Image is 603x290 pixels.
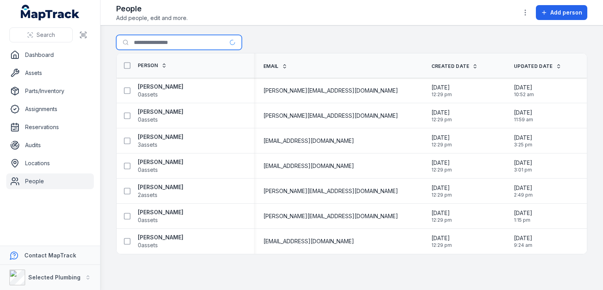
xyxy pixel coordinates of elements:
span: [PERSON_NAME][EMAIL_ADDRESS][DOMAIN_NAME] [263,112,398,120]
h2: People [116,3,188,14]
time: 1/14/2025, 12:29:42 PM [431,134,452,148]
span: 0 assets [138,241,158,249]
a: Reservations [6,119,94,135]
span: 12:29 pm [431,117,452,123]
a: [PERSON_NAME]0assets [138,208,183,224]
span: 12:29 pm [431,242,452,248]
a: Dashboard [6,47,94,63]
span: Updated Date [514,63,553,69]
strong: [PERSON_NAME] [138,183,183,191]
a: Locations [6,155,94,171]
span: [PERSON_NAME][EMAIL_ADDRESS][DOMAIN_NAME] [263,187,398,195]
button: Search [9,27,73,42]
span: Created Date [431,63,470,69]
a: Audits [6,137,94,153]
time: 1/14/2025, 12:29:42 PM [431,184,452,198]
span: 0 assets [138,91,158,98]
time: 9/17/2025, 3:01:46 PM [514,159,532,173]
time: 8/18/2025, 1:15:48 PM [514,209,532,223]
span: [EMAIL_ADDRESS][DOMAIN_NAME] [263,162,354,170]
a: Assets [6,65,94,81]
span: [PERSON_NAME][EMAIL_ADDRESS][DOMAIN_NAME] [263,212,398,220]
span: [DATE] [431,84,452,91]
a: Person [138,62,167,69]
span: 1:15 pm [514,217,532,223]
span: Email [263,63,279,69]
time: 1/14/2025, 12:29:42 PM [431,159,452,173]
span: 3:01 pm [514,167,532,173]
span: [DATE] [431,234,452,242]
a: MapTrack [21,5,80,20]
time: 9/1/2025, 10:52:58 AM [514,84,534,98]
a: Updated Date [514,63,561,69]
time: 1/14/2025, 12:29:42 PM [431,84,452,98]
span: [DATE] [514,234,532,242]
span: Person [138,62,158,69]
span: Add person [550,9,582,16]
button: Add person [536,5,587,20]
span: [EMAIL_ADDRESS][DOMAIN_NAME] [263,237,354,245]
a: Parts/Inventory [6,83,94,99]
span: [DATE] [514,184,533,192]
a: [PERSON_NAME]0assets [138,158,183,174]
span: 12:29 pm [431,91,452,98]
strong: [PERSON_NAME] [138,133,183,141]
span: 3:25 pm [514,142,532,148]
span: Add people, edit and more. [116,14,188,22]
a: Assignments [6,101,94,117]
span: 0 assets [138,216,158,224]
strong: [PERSON_NAME] [138,83,183,91]
span: [DATE] [514,209,532,217]
span: [DATE] [431,159,452,167]
strong: [PERSON_NAME] [138,233,183,241]
span: [PERSON_NAME][EMAIL_ADDRESS][DOMAIN_NAME] [263,87,398,95]
time: 9/10/2025, 11:59:10 AM [514,109,533,123]
span: 12:29 pm [431,142,452,148]
time: 1/14/2025, 12:29:42 PM [431,234,452,248]
span: [DATE] [431,134,452,142]
a: [PERSON_NAME]0assets [138,108,183,124]
time: 1/14/2025, 12:29:42 PM [431,209,452,223]
time: 8/29/2025, 2:49:08 PM [514,184,533,198]
a: Email [263,63,287,69]
time: 9/2/2025, 3:25:54 PM [514,134,532,148]
span: 0 assets [138,166,158,174]
span: [DATE] [431,184,452,192]
span: 12:29 pm [431,192,452,198]
span: [DATE] [514,159,532,167]
span: [DATE] [514,134,532,142]
span: 11:59 am [514,117,533,123]
span: [EMAIL_ADDRESS][DOMAIN_NAME] [263,137,354,145]
span: [DATE] [431,209,452,217]
a: [PERSON_NAME]2assets [138,183,183,199]
span: 12:29 pm [431,217,452,223]
strong: [PERSON_NAME] [138,158,183,166]
span: 2:49 pm [514,192,533,198]
span: [DATE] [431,109,452,117]
span: 12:29 pm [431,167,452,173]
strong: Contact MapTrack [24,252,76,259]
span: [DATE] [514,84,534,91]
a: [PERSON_NAME]0assets [138,233,183,249]
a: Created Date [431,63,478,69]
strong: [PERSON_NAME] [138,208,183,216]
a: People [6,173,94,189]
time: 8/15/2025, 9:24:18 AM [514,234,532,248]
span: 10:52 am [514,91,534,98]
a: [PERSON_NAME]3assets [138,133,183,149]
span: 9:24 am [514,242,532,248]
strong: [PERSON_NAME] [138,108,183,116]
span: 2 assets [138,191,157,199]
strong: Selected Plumbing [28,274,80,281]
span: Search [37,31,55,39]
a: [PERSON_NAME]0assets [138,83,183,98]
span: 0 assets [138,116,158,124]
span: [DATE] [514,109,533,117]
span: 3 assets [138,141,157,149]
time: 1/14/2025, 12:29:42 PM [431,109,452,123]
